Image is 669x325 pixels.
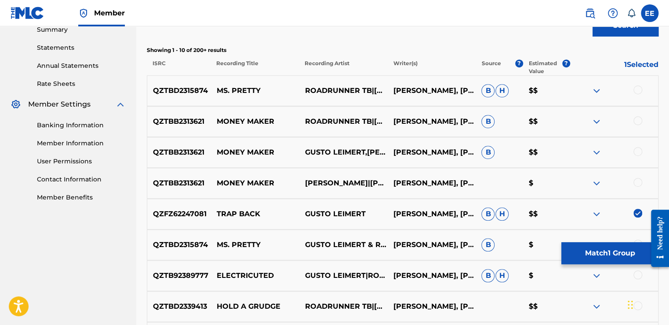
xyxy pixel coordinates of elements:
p: $$ [523,116,570,127]
p: MS. PRETTY [211,85,299,96]
p: ROADRUNNER TB|[PERSON_NAME] [299,85,387,96]
p: ISRC [147,59,211,75]
span: Member Settings [28,99,91,110]
iframe: Resource Center [644,203,669,274]
p: [PERSON_NAME], [PERSON_NAME] [387,301,476,312]
a: Contact Information [37,175,126,184]
span: B [481,238,494,251]
a: Banking Information [37,121,126,130]
span: B [481,146,494,159]
p: [PERSON_NAME], [PERSON_NAME] [387,85,476,96]
p: QZFZ62247081 [147,209,211,219]
span: B [481,207,494,221]
iframe: Chat Widget [625,283,669,325]
p: [PERSON_NAME]|[PERSON_NAME]|ROADRUNNER TB [299,178,387,188]
img: expand [115,99,126,110]
p: GUSTO LEIMERT & ROADRUNNER TB [299,240,387,250]
p: [PERSON_NAME], [PERSON_NAME] [PERSON_NAME], [PERSON_NAME] [387,116,476,127]
a: User Permissions [37,157,126,166]
p: $ [523,240,570,250]
span: B [481,269,494,282]
p: $ [523,178,570,188]
a: Rate Sheets [37,79,126,89]
img: MLC Logo [11,7,44,19]
p: [PERSON_NAME], [PERSON_NAME] [PERSON_NAME], [PERSON_NAME] [387,178,476,188]
img: Top Rightsholder [78,8,89,18]
p: QZTBD2339413 [147,301,211,312]
a: Member Information [37,139,126,148]
span: H [495,84,509,97]
div: Notifications [627,9,636,18]
p: 1 Selected [570,59,658,75]
span: ? [562,59,570,67]
p: MONEY MAKER [211,147,299,158]
img: expand [591,178,602,188]
img: expand [591,147,602,158]
p: QZTB92389777 [147,270,211,281]
div: Help [604,4,622,22]
p: QZTBB2313621 [147,147,211,158]
p: ELECTRICUTED [211,270,299,281]
p: Estimated Value [529,59,562,75]
button: Match1 Group [561,242,658,264]
img: expand [591,270,602,281]
p: [PERSON_NAME], [PERSON_NAME] [PERSON_NAME], [PERSON_NAME] [387,147,476,158]
img: expand [591,116,602,127]
a: Public Search [581,4,599,22]
img: deselect [633,209,642,218]
p: [PERSON_NAME], [PERSON_NAME] [387,209,476,219]
p: QZTBB2313621 [147,116,211,127]
p: $$ [523,85,570,96]
p: Recording Title [211,59,299,75]
p: Recording Artist [299,59,387,75]
p: [PERSON_NAME], [PERSON_NAME] [387,270,476,281]
p: TRAP BACK [211,209,299,219]
img: expand [591,301,602,312]
img: search [585,8,595,18]
p: GUSTO LEIMERT|ROADRUNNER TB [299,270,387,281]
p: $ [523,270,570,281]
p: $$ [523,301,570,312]
div: Drag [628,292,633,318]
span: B [481,84,494,97]
p: ROADRUNNER TB|[PERSON_NAME]|[PERSON_NAME] [299,116,387,127]
p: $$ [523,209,570,219]
span: H [495,207,509,221]
span: B [481,115,494,128]
span: H [495,269,509,282]
p: Source [482,59,501,75]
img: help [607,8,618,18]
p: ROADRUNNER TB|[PERSON_NAME] [299,301,387,312]
p: QZTBD2315874 [147,240,211,250]
div: User Menu [641,4,658,22]
p: Showing 1 - 10 of 200+ results [147,46,658,54]
p: MONEY MAKER [211,178,299,188]
img: expand [591,85,602,96]
p: MONEY MAKER [211,116,299,127]
p: HOLD A GRUDGE [211,301,299,312]
p: MS. PRETTY [211,240,299,250]
p: GUSTO LEIMERT [299,209,387,219]
p: GUSTO LEIMERT,[PERSON_NAME],ROADRUNNER TB [299,147,387,158]
a: Summary [37,25,126,34]
p: QZTBD2315874 [147,85,211,96]
span: Member [94,8,125,18]
a: Annual Statements [37,61,126,70]
span: ? [515,59,523,67]
p: $$ [523,147,570,158]
a: Member Benefits [37,193,126,202]
p: [PERSON_NAME], [PERSON_NAME] [387,240,476,250]
p: Writer(s) [387,59,476,75]
p: QZTBB2313621 [147,178,211,188]
a: Statements [37,43,126,52]
img: expand [591,209,602,219]
img: expand [591,240,602,250]
img: Member Settings [11,99,21,110]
